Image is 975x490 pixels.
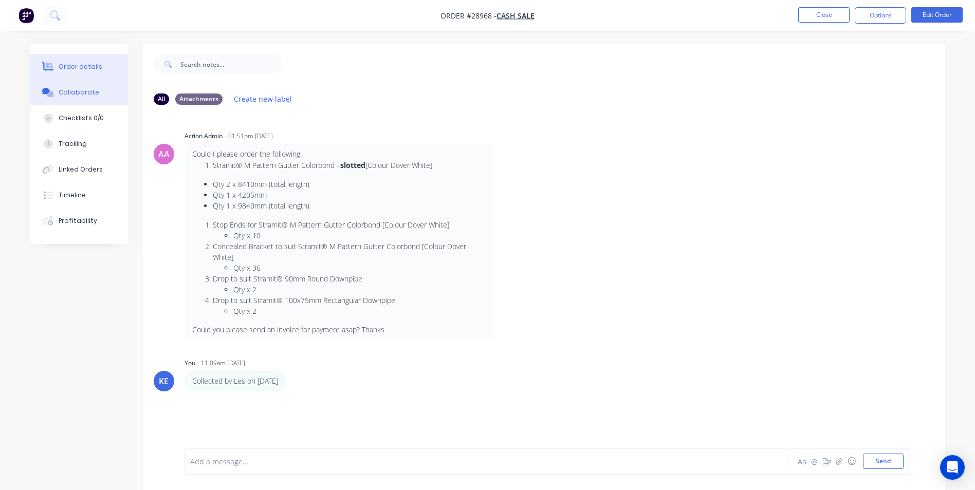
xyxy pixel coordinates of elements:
[180,54,282,74] input: Search notes...
[59,165,103,174] div: Linked Orders
[59,88,99,97] div: Collaborate
[855,7,906,24] button: Options
[30,182,128,208] button: Timeline
[158,148,170,160] div: AA
[30,80,128,105] button: Collaborate
[940,455,965,480] div: Open Intercom Messenger
[197,359,245,368] div: - 11:09am [DATE]
[229,92,298,106] button: Create new label
[192,149,487,159] p: Could I please order the following:
[808,455,821,467] button: @
[213,200,487,211] li: Qty 1 x 9840mm (total length)
[185,131,223,141] div: Action Admin
[233,284,487,295] li: Qty x 2
[59,191,86,200] div: Timeline
[233,306,487,316] li: Qty x 2
[213,295,487,316] li: Drop to suit Stramit® 100x75mm Rectangular Downpipe
[59,62,102,71] div: Order details
[798,7,850,23] button: Close
[175,93,223,105] div: Attachments
[192,376,278,386] p: Collected by Les on [DATE]
[863,454,904,469] button: Send
[340,160,365,170] strong: slotted
[213,273,487,295] li: Drop to suit Stramit® 90mm Round Downpipe
[19,8,34,23] img: Factory
[30,131,128,157] button: Tracking
[213,219,487,241] li: Stop Ends for Stramit® M Pattern Gutter Colorbond [Colour Dover White]
[185,359,195,368] div: You
[440,11,496,21] span: Order #28968 -
[159,375,169,387] div: KE
[233,262,487,273] li: Qty x 36
[30,105,128,131] button: Checklists 0/0
[225,131,273,141] div: - 01:51pm [DATE]
[59,139,87,148] div: Tracking
[213,179,487,190] li: Qty 2 x 8410mm (total length)
[845,455,858,467] button: ☺
[30,54,128,80] button: Order details
[154,93,169,105] div: All
[59,114,104,123] div: Checklists 0/0
[233,230,487,241] li: Qty x 10
[213,241,487,273] li: Concealed Bracket to suit Stramit® M Pattern Gutter Colorbond [Colour Dover White]
[213,160,487,171] li: Stramit® M Pattern Gutter Colorbond – [Colour Dover White]
[911,7,963,23] button: Edit Order
[30,157,128,182] button: Linked Orders
[192,325,487,335] p: Could you please send an invoice for payment asap? Thanks
[30,208,128,234] button: Profitability
[796,455,808,467] button: Aa
[213,190,487,200] li: Qty 1 x 4205mm
[496,11,535,21] a: CASH SALE
[59,216,97,225] div: Profitability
